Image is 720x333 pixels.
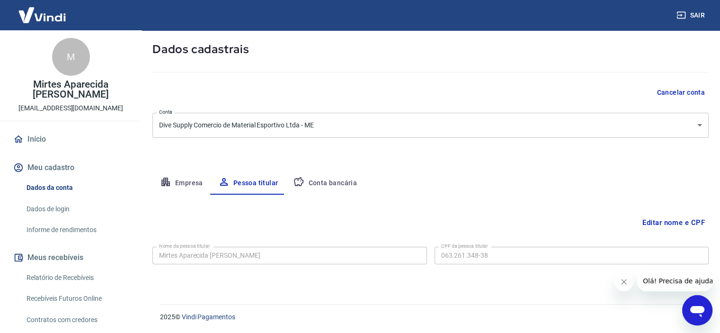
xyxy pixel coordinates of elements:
[675,7,709,24] button: Sair
[11,129,130,150] a: Início
[23,289,130,308] a: Recebíveis Futuros Online
[152,42,709,57] h5: Dados cadastrais
[637,270,712,291] iframe: Mensagem da empresa
[23,220,130,240] a: Informe de rendimentos
[159,108,172,116] label: Conta
[6,7,80,14] span: Olá! Precisa de ajuda?
[8,80,134,99] p: Mirtes Aparecida [PERSON_NAME]
[653,84,709,101] button: Cancelar conta
[441,243,488,250] label: CPF da pessoa titular
[23,310,130,330] a: Contratos com credores
[285,172,364,195] button: Conta bancária
[23,268,130,288] a: Relatório de Recebíveis
[23,199,130,219] a: Dados de login
[11,247,130,268] button: Meus recebíveis
[23,178,130,198] a: Dados da conta
[682,295,712,325] iframe: Botão para abrir a janela de mensagens
[152,172,211,195] button: Empresa
[11,0,73,29] img: Vindi
[160,312,697,322] p: 2025 ©
[182,313,235,321] a: Vindi Pagamentos
[52,38,90,76] div: M
[614,272,633,291] iframe: Fechar mensagem
[11,157,130,178] button: Meu cadastro
[152,113,709,138] div: Dive Supply Comercio de Material Esportivo Ltda - ME
[18,103,123,113] p: [EMAIL_ADDRESS][DOMAIN_NAME]
[639,214,709,232] button: Editar nome e CPF
[159,243,210,250] label: Nome da pessoa titular
[211,172,286,195] button: Pessoa titular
